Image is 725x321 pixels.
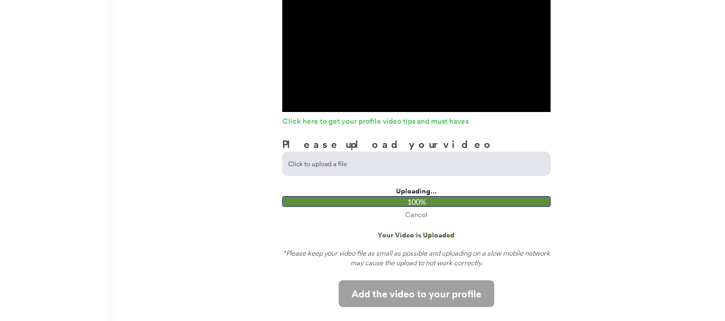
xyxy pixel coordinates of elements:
[282,230,551,240] div: Your Video is Uploaded
[282,117,551,128] a: Click here to get your profile video tips and must haves
[282,186,551,196] div: Uploading...
[339,280,494,307] button: Add the video to your profile
[282,210,551,219] div: Cancel
[285,197,549,207] div: 100%
[282,136,494,152] h3: Please upload your video
[282,248,551,272] div: *Please keep your video file as small as possible and uploading on a slow mobile network may caus...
